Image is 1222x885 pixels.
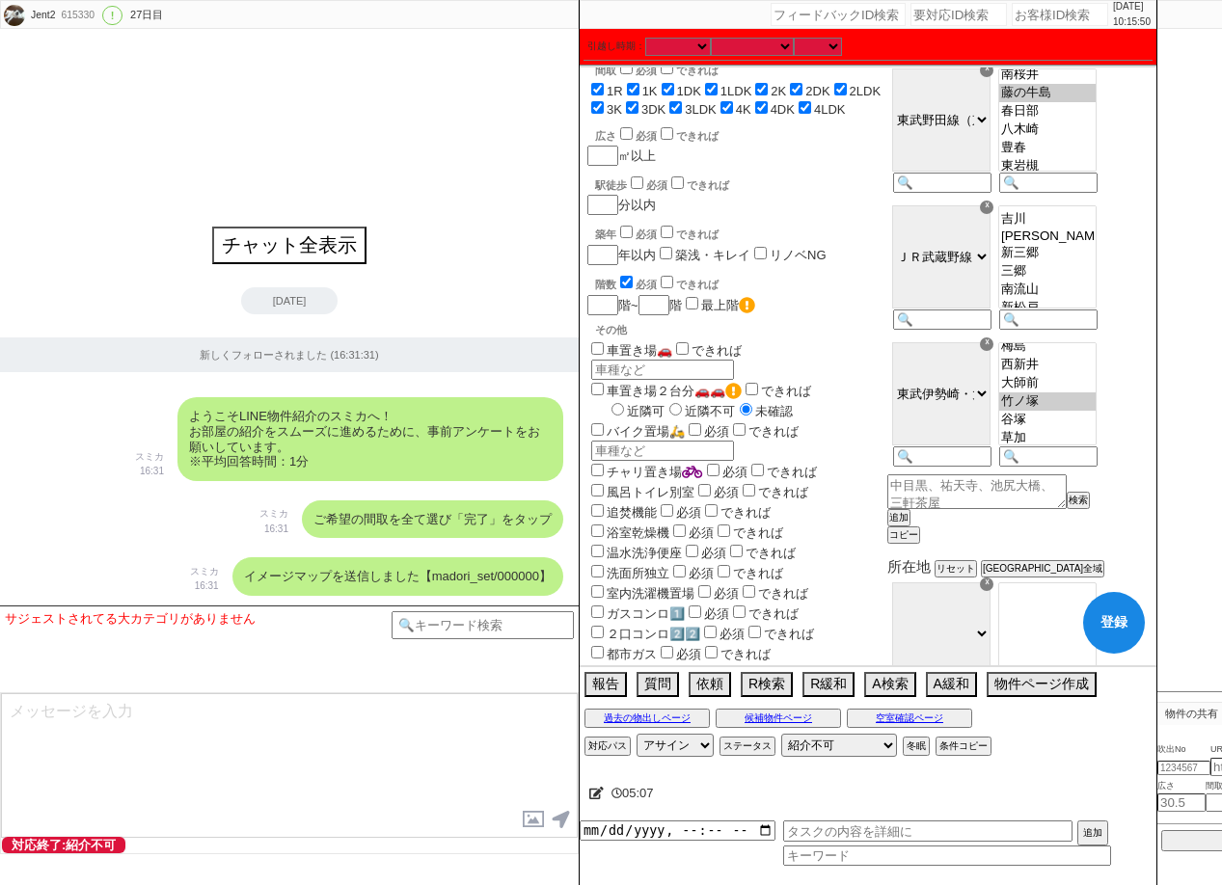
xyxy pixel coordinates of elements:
[1083,592,1145,654] button: 登録
[676,505,701,520] span: 必須
[591,383,604,395] input: 車置き場２台分🚗🚗
[591,464,604,476] input: チャリ置き場
[864,672,915,697] button: A検索
[689,566,714,580] span: 必須
[1157,761,1210,775] input: 1234567
[999,244,1096,262] option: 新三郷
[999,262,1096,281] option: 三郷
[676,342,689,355] input: できれば
[584,672,627,697] button: 報告
[814,102,846,117] label: 4LDK
[980,337,993,351] div: ☓
[591,605,604,618] input: ガスコンロ1️⃣
[595,273,883,292] div: 階数
[740,403,752,416] input: 未確認
[4,5,25,26] img: 0m05a98d77725134f30b0f34f50366e41b3a0b1cff53d1
[705,504,718,517] input: できれば
[936,737,991,756] button: 条件コピー
[770,248,827,262] label: リノベNG
[850,84,882,98] label: 2LDK
[729,606,799,621] label: できれば
[591,524,604,537] input: 浴室乾燥機
[714,586,739,601] span: 必須
[771,102,795,117] label: 4DK
[646,179,667,191] span: 必須
[661,276,673,288] input: できれば
[685,102,717,117] label: 3LDK
[736,102,751,117] label: 4K
[999,337,1096,356] option: 梅島
[587,586,694,601] label: 室内洗濯機置場
[591,441,734,461] input: 車種など
[232,557,563,596] div: イメージマップを送信しました【madori_set/000000】
[667,179,729,191] label: できれば
[887,509,910,526] button: 追加
[733,423,746,436] input: できれば
[241,287,338,314] div: [DATE]
[805,84,829,98] label: 2DK
[665,404,735,418] label: 近隣不可
[718,524,730,537] input: できれば
[847,709,972,728] button: 空室確認ページ
[677,84,701,98] label: 1DK
[587,294,883,315] div: 階~ 階
[591,484,604,496] input: 風呂トイレ別室
[714,485,739,499] span: 必須
[661,62,673,74] input: できれば
[676,647,701,661] span: 必須
[999,228,1096,244] option: [PERSON_NAME]
[2,837,125,853] span: 対応終了:紹介不可
[661,127,673,140] input: できれば
[745,627,814,641] label: できれば
[999,84,1096,102] option: 藤の牛島
[714,525,783,540] label: できれば
[746,383,758,395] input: できれば
[720,737,775,756] button: ステータス
[5,611,392,627] div: サジェストされてる大カテゴリがありません
[980,201,993,214] div: ☓
[999,139,1096,157] option: 豊春
[595,223,883,242] div: 築年
[743,585,755,598] input: できれば
[1157,793,1206,812] input: 30.5
[802,672,855,697] button: R緩和
[587,606,685,621] label: ガスコンロ1️⃣
[999,102,1096,121] option: 春日部
[722,465,747,479] span: 必須
[1012,3,1108,26] input: お客様ID検索
[720,84,752,98] label: 1LDK
[595,323,883,337] p: その他
[636,228,657,240] span: 必須
[177,397,563,480] div: ようこそLINE物件紹介のスミカへ！ お部屋の紹介をスムーズに進めるために、事前アンケートをお願いしています。 ※平均回答時間：1分
[672,343,742,358] label: できれば
[739,586,808,601] label: できれば
[587,546,682,560] label: 温水洗浄便座
[591,545,604,557] input: 温水洗浄便座
[55,8,98,23] div: 615330
[607,84,623,98] label: 1R
[701,505,771,520] label: できれば
[910,3,1007,26] input: 要対応ID検索
[705,646,718,658] input: できれば
[190,578,219,594] p: 16:31
[591,342,604,355] input: 車置き場🚗
[587,647,657,661] label: 都市ガス
[999,210,1096,228] option: 吉川
[611,403,624,416] input: 近隣可
[392,611,574,639] input: 🔍キーワード検索
[893,173,991,193] input: 🔍
[747,465,817,479] label: できれば
[771,3,906,26] input: フィードバックID検索
[893,446,991,467] input: 🔍
[689,525,714,540] span: 必須
[999,374,1096,392] option: 大師前
[130,8,163,23] div: 27日目
[587,39,645,54] label: 引越し時期：
[999,356,1096,374] option: 西新井
[1157,779,1206,794] span: 広さ
[587,384,742,398] label: 車置き場２台分🚗🚗
[748,626,761,638] input: できれば
[720,627,745,641] span: 必須
[701,546,726,560] span: 必須
[259,522,288,537] p: 16:31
